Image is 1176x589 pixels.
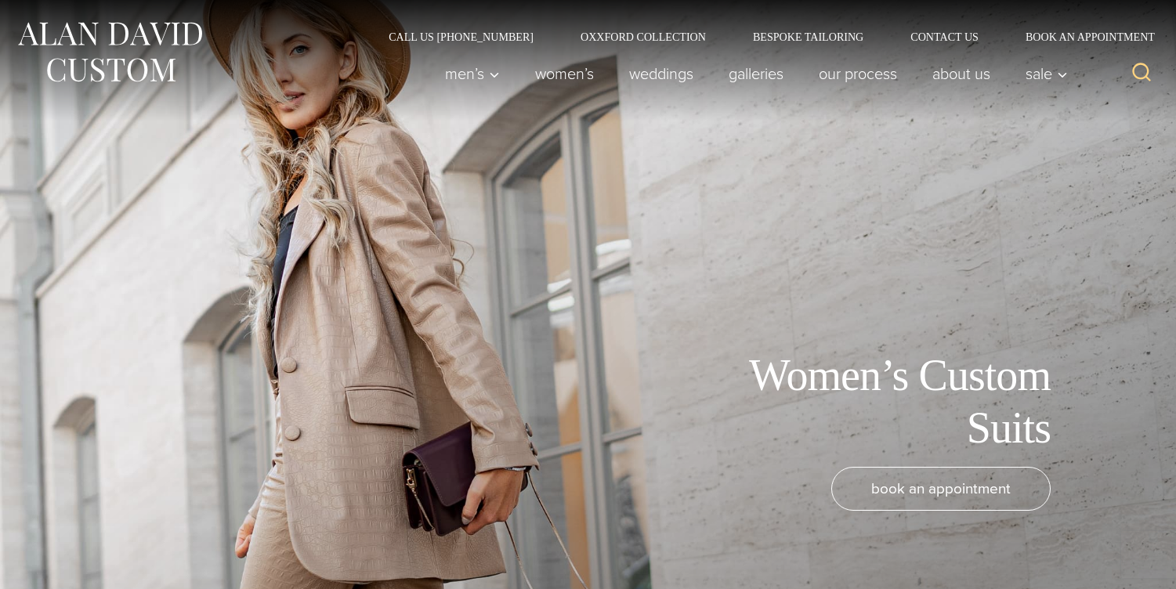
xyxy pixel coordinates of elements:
span: Sale [1026,66,1068,81]
button: View Search Form [1123,55,1160,92]
a: Women’s [518,58,612,89]
a: Oxxford Collection [557,31,729,42]
a: book an appointment [831,467,1051,511]
span: book an appointment [871,477,1011,500]
a: Bespoke Tailoring [729,31,887,42]
h1: Women’s Custom Suits [698,349,1051,454]
nav: Primary Navigation [428,58,1076,89]
a: Book an Appointment [1002,31,1160,42]
span: Men’s [445,66,500,81]
img: Alan David Custom [16,17,204,87]
a: weddings [612,58,711,89]
a: Call Us [PHONE_NUMBER] [365,31,557,42]
a: Contact Us [887,31,1002,42]
nav: Secondary Navigation [365,31,1160,42]
a: Our Process [801,58,915,89]
a: Galleries [711,58,801,89]
a: About Us [915,58,1008,89]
